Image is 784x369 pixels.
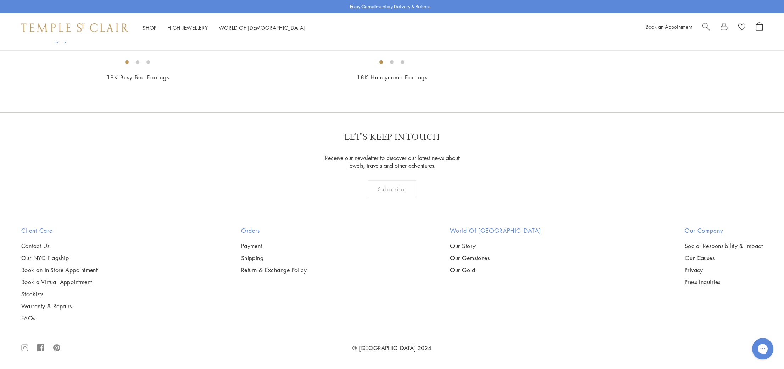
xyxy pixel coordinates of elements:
[21,266,98,274] a: Book an In-Store Appointment
[21,290,98,298] a: Stockists
[167,24,208,31] a: High JewelleryHigh Jewellery
[241,266,307,274] a: Return & Exchange Policy
[368,180,416,198] div: Subscribe
[450,242,541,250] a: Our Story
[450,254,541,262] a: Our Gemstones
[143,23,306,32] nav: Main navigation
[352,344,432,352] a: © [GEOGRAPHIC_DATA] 2024
[219,24,306,31] a: World of [DEMOGRAPHIC_DATA]World of [DEMOGRAPHIC_DATA]
[685,266,763,274] a: Privacy
[21,278,98,286] a: Book a Virtual Appointment
[344,131,440,143] p: LET'S KEEP IN TOUCH
[21,254,98,262] a: Our NYC Flagship
[646,23,692,30] a: Book an Appointment
[738,22,745,33] a: View Wishlist
[320,154,464,170] p: Receive our newsletter to discover our latest news about jewels, travels and other adventures.
[21,226,98,235] h2: Client Care
[21,314,98,322] a: FAQs
[450,226,541,235] h2: World of [GEOGRAPHIC_DATA]
[143,24,157,31] a: ShopShop
[685,242,763,250] a: Social Responsibility & Impact
[241,226,307,235] h2: Orders
[357,73,427,81] a: 18K Honeycomb Earrings
[450,266,541,274] a: Our Gold
[749,336,777,362] iframe: Gorgias live chat messenger
[685,226,763,235] h2: Our Company
[756,22,763,33] a: Open Shopping Bag
[21,23,128,32] img: Temple St. Clair
[21,302,98,310] a: Warranty & Repairs
[241,242,307,250] a: Payment
[350,3,430,10] p: Enjoy Complimentary Delivery & Returns
[241,254,307,262] a: Shipping
[21,242,98,250] a: Contact Us
[702,22,710,33] a: Search
[106,73,169,81] a: 18K Busy Bee Earrings
[685,278,763,286] a: Press Inquiries
[685,254,763,262] a: Our Causes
